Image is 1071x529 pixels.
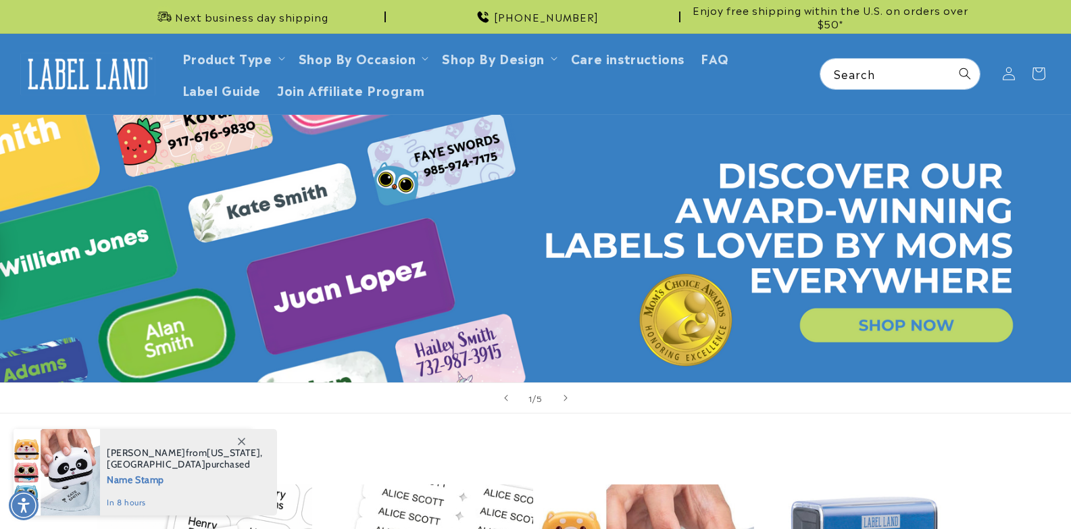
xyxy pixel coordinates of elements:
[174,74,270,105] a: Label Guide
[434,42,562,74] summary: Shop By Design
[107,470,263,487] span: Name Stamp
[182,49,272,67] a: Product Type
[532,391,537,405] span: /
[269,74,432,105] a: Join Affiliate Program
[563,42,693,74] a: Care instructions
[950,59,980,89] button: Search
[174,42,291,74] summary: Product Type
[551,383,580,413] button: Next slide
[107,447,263,470] span: from , purchased
[107,497,263,509] span: in 8 hours
[528,391,532,405] span: 1
[107,447,186,459] span: [PERSON_NAME]
[299,50,416,66] span: Shop By Occasion
[693,42,737,74] a: FAQ
[97,443,975,464] h2: Best sellers
[686,3,975,30] span: Enjoy free shipping within the U.S. on orders over $50*
[442,49,544,67] a: Shop By Design
[291,42,434,74] summary: Shop By Occasion
[571,50,684,66] span: Care instructions
[20,53,155,95] img: Label Land
[537,391,543,405] span: 5
[16,48,161,100] a: Label Land
[182,82,261,97] span: Label Guide
[107,458,205,470] span: [GEOGRAPHIC_DATA]
[9,490,39,520] div: Accessibility Menu
[491,383,521,413] button: Previous slide
[787,465,1057,515] iframe: Gorgias Floating Chat
[494,10,599,24] span: [PHONE_NUMBER]
[701,50,729,66] span: FAQ
[277,82,424,97] span: Join Affiliate Program
[175,10,328,24] span: Next business day shipping
[207,447,260,459] span: [US_STATE]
